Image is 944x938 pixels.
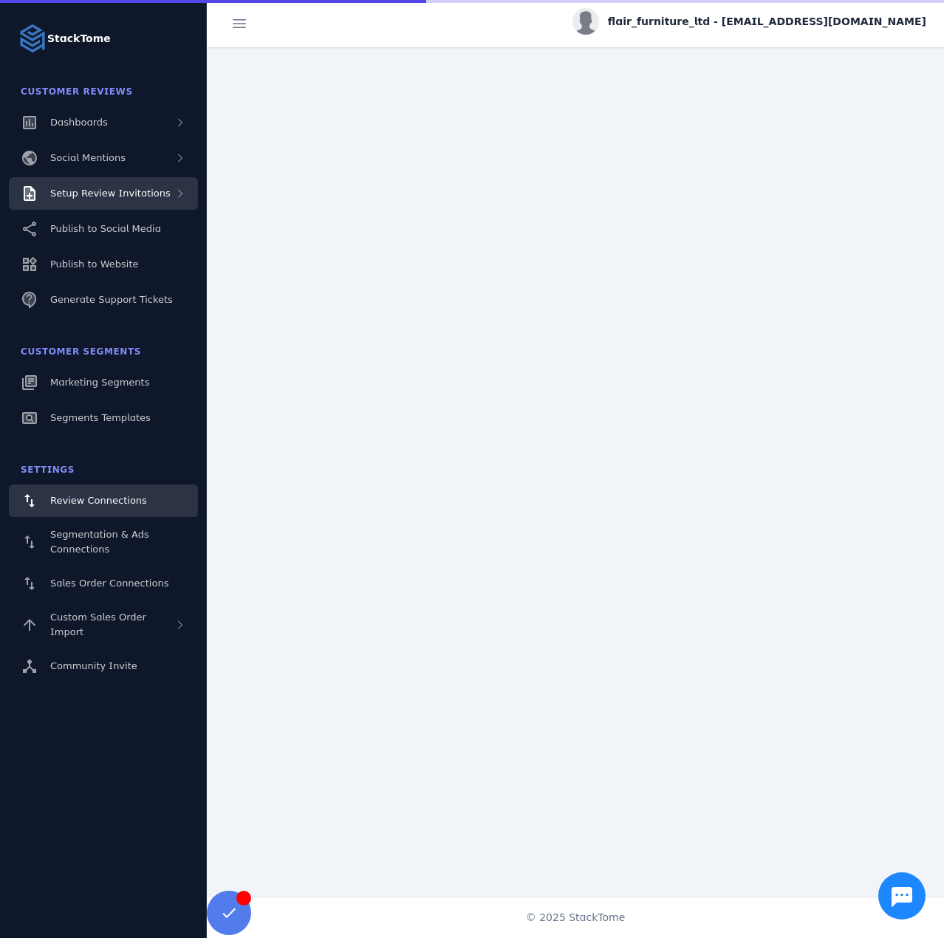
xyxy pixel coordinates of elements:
a: Publish to Website [9,248,198,281]
span: Generate Support Tickets [50,294,173,305]
span: Setup Review Invitations [50,188,171,199]
span: © 2025 StackTome [526,910,626,925]
span: Social Mentions [50,152,126,163]
span: Dashboards [50,117,108,128]
a: Review Connections [9,485,198,517]
a: Sales Order Connections [9,567,198,600]
span: Marketing Segments [50,377,149,388]
span: Publish to Social Media [50,223,161,234]
a: Segments Templates [9,402,198,434]
a: Segmentation & Ads Connections [9,520,198,564]
a: Community Invite [9,650,198,682]
span: Custom Sales Order Import [50,612,146,637]
img: profile.jpg [572,8,599,35]
button: flair_furniture_ltd - [EMAIL_ADDRESS][DOMAIN_NAME] [572,8,926,35]
span: Segmentation & Ads Connections [50,529,149,555]
span: Segments Templates [50,412,151,423]
a: Generate Support Tickets [9,284,198,316]
span: Settings [21,465,75,475]
span: Sales Order Connections [50,578,168,589]
a: Publish to Social Media [9,213,198,245]
a: Marketing Segments [9,366,198,399]
span: Customer Reviews [21,86,133,97]
span: Community Invite [50,660,137,671]
span: Customer Segments [21,346,141,357]
span: Review Connections [50,495,147,506]
span: flair_furniture_ltd - [EMAIL_ADDRESS][DOMAIN_NAME] [608,14,926,30]
img: Logo image [18,24,47,53]
strong: StackTome [47,31,111,47]
span: Publish to Website [50,259,138,270]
